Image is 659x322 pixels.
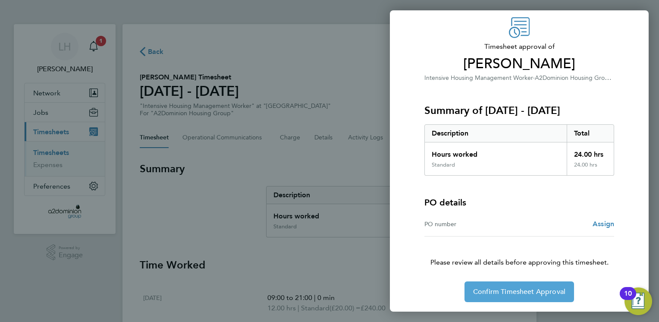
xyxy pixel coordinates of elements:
span: Timesheet approval of [424,41,614,52]
span: Confirm Timesheet Approval [473,287,565,296]
h4: PO details [424,196,466,208]
div: Standard [432,161,455,168]
span: A2Dominion Housing Group [535,73,612,82]
span: [PERSON_NAME] [424,55,614,73]
div: Description [425,125,567,142]
button: Open Resource Center, 10 new notifications [624,287,652,315]
p: Please review all details before approving this timesheet. [414,237,624,268]
span: · [533,74,535,82]
div: Hours worked [425,142,567,161]
span: Assign [593,220,614,228]
span: · [612,74,614,82]
div: 24.00 hrs [567,161,614,175]
div: Total [567,125,614,142]
a: Assign [593,219,614,229]
div: 24.00 hrs [567,142,614,161]
div: PO number [424,219,519,229]
span: Intensive Housing Management Worker [424,74,533,82]
div: 10 [624,294,632,305]
button: Confirm Timesheet Approval [464,281,574,302]
h3: Summary of [DATE] - [DATE] [424,104,614,117]
div: Summary of 15 - 21 Sep 2025 [424,124,614,176]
